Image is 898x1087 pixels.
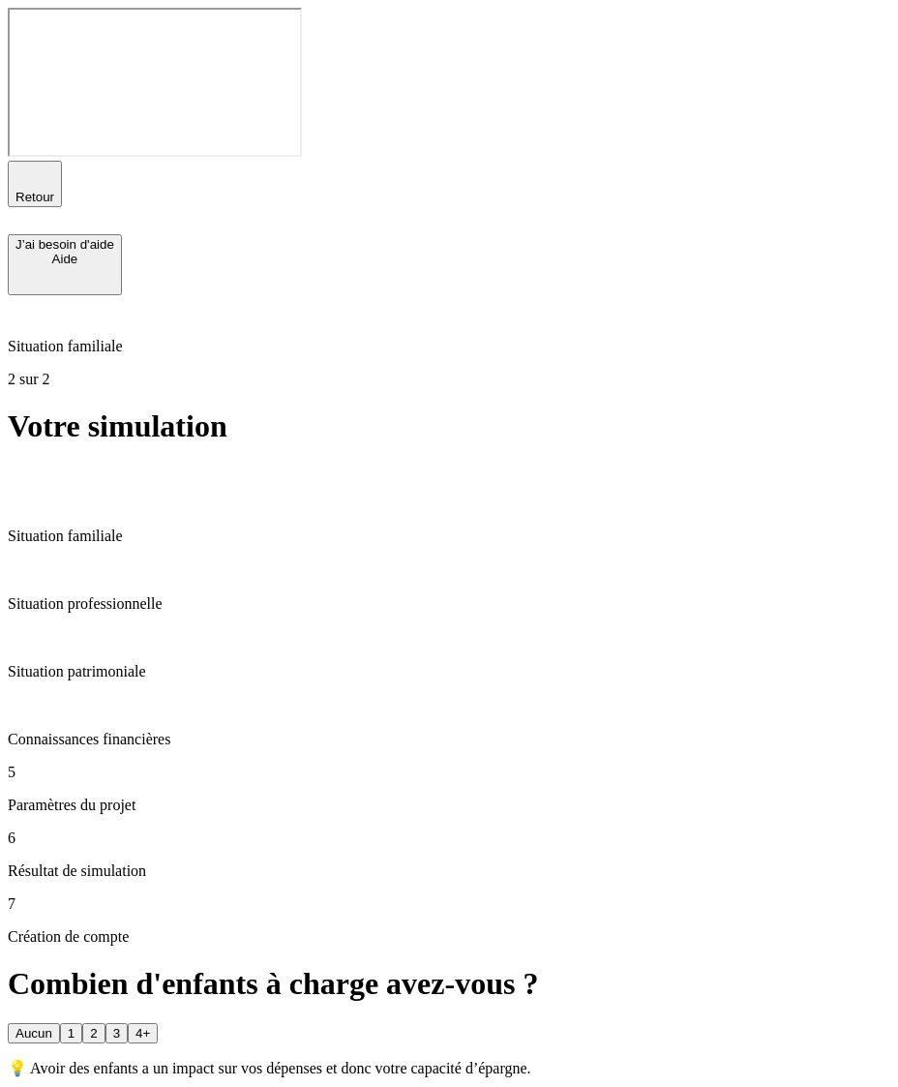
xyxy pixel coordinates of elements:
p: Connaissances financières [8,731,890,748]
div: J’ai besoin d'aide [15,237,114,252]
p: 7 [8,895,890,913]
div: 1 [68,1026,75,1041]
div: Aucun [15,1026,52,1041]
p: Création de compte [8,928,890,946]
span: Retour [15,190,54,204]
div: 4+ [135,1026,150,1041]
p: Situation familiale [8,528,890,545]
button: Aucun [8,1023,60,1043]
p: Situation familiale [8,338,890,355]
button: 4+ [128,1023,158,1043]
h1: Combien d'enfants à charge avez-vous ? [8,966,890,1002]
p: Paramètres du projet [8,797,890,814]
div: Aide [15,252,114,266]
p: 2 sur 2 [8,371,890,388]
p: Situation patrimoniale [8,663,890,680]
p: Résultat de simulation [8,862,890,880]
button: Retour [8,161,62,207]
h1: Votre simulation [8,408,890,444]
div: 2 [90,1026,97,1041]
p: Situation professionnelle [8,595,890,613]
p: 5 [8,764,890,781]
button: 2 [82,1023,105,1043]
button: J’ai besoin d'aideAide [8,234,122,295]
p: 6 [8,830,890,847]
button: 3 [105,1023,128,1043]
div: 3 [113,1026,120,1041]
button: 1 [60,1023,82,1043]
p: 💡 Avoir des enfants a un impact sur vos dépenses et donc votre capacité d’épargne. [8,1059,890,1077]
